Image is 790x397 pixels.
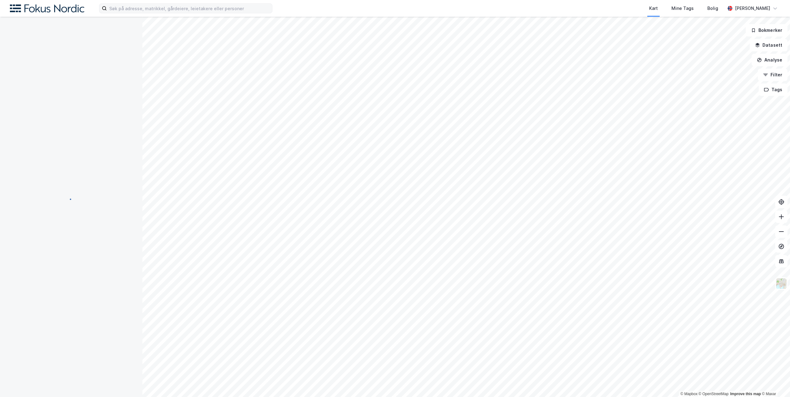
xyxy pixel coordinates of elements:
img: spinner.a6d8c91a73a9ac5275cf975e30b51cfb.svg [66,198,76,208]
div: [PERSON_NAME] [735,5,770,12]
div: Bolig [707,5,718,12]
button: Datasett [750,39,788,51]
div: Kart [649,5,658,12]
a: OpenStreetMap [699,392,729,396]
img: Z [775,278,787,289]
div: Kontrollprogram for chat [759,367,790,397]
button: Bokmerker [746,24,788,36]
button: Analyse [752,54,788,66]
img: fokus-nordic-logo.8a93422641609758e4ac.png [10,4,84,13]
button: Tags [759,83,788,96]
div: Mine Tags [671,5,694,12]
button: Filter [758,69,788,81]
input: Søk på adresse, matrikkel, gårdeiere, leietakere eller personer [107,4,272,13]
a: Mapbox [680,392,697,396]
iframe: Chat Widget [759,367,790,397]
a: Improve this map [730,392,761,396]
